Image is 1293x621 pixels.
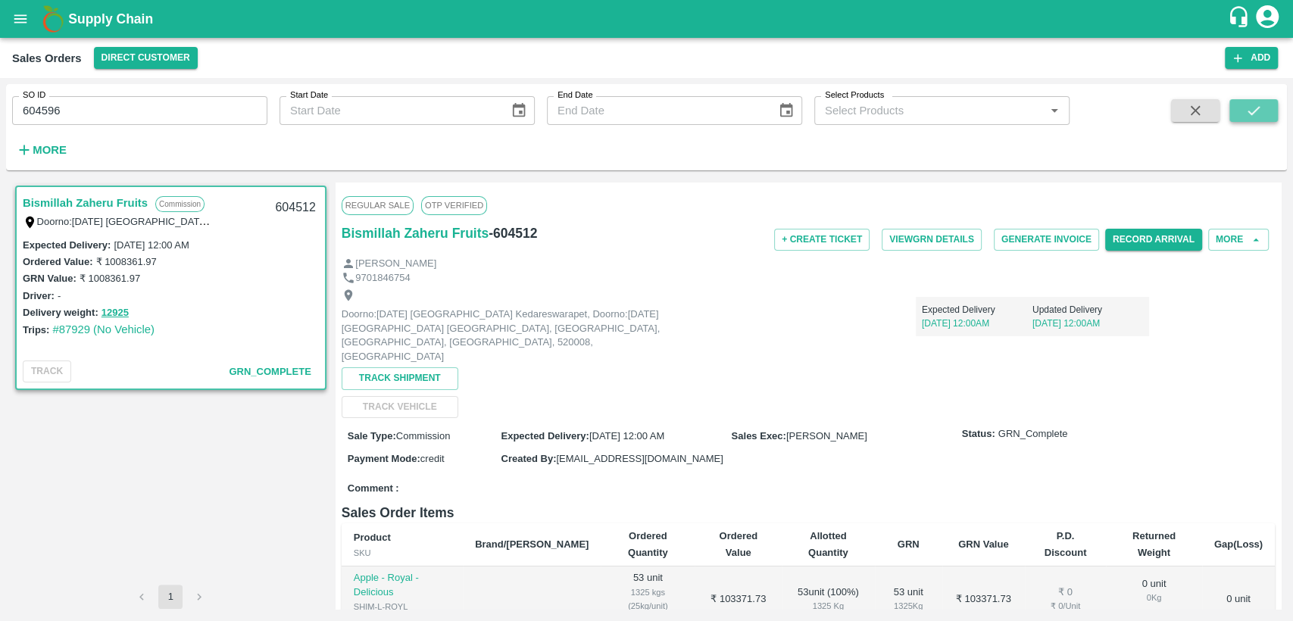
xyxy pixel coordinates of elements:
p: Commission [155,196,205,212]
span: credit [420,453,445,464]
div: Sales Orders [12,48,82,68]
label: [DATE] 12:00 AM [114,239,189,251]
label: - [58,290,61,301]
a: Bismillah Zaheru Fruits [23,193,148,213]
input: Select Products [819,101,1040,120]
div: 53 unit [887,585,930,613]
b: Gap(Loss) [1214,538,1263,550]
label: Delivery weight: [23,307,98,318]
span: [PERSON_NAME] [786,430,867,442]
div: ₹ 0 [1037,585,1094,600]
button: page 1 [158,585,183,609]
div: 604512 [266,190,324,226]
p: [PERSON_NAME] [355,257,436,271]
h6: - 604512 [489,223,537,244]
label: Payment Mode : [348,453,420,464]
label: GRN Value: [23,273,77,284]
span: GRN_Complete [998,427,1068,442]
b: Brand/[PERSON_NAME] [475,538,589,550]
b: Ordered Value [719,530,757,558]
button: + Create Ticket [774,229,870,251]
div: 1325 Kg [887,599,930,613]
div: 0 Kg [1118,591,1189,604]
strong: More [33,144,67,156]
p: Updated Delivery [1032,303,1143,317]
span: GRN_Complete [229,366,311,377]
label: Expected Delivery : [501,430,589,442]
button: Generate Invoice [994,229,1099,251]
h6: Sales Order Items [342,502,1275,523]
b: P.D. Discount [1045,530,1087,558]
label: Start Date [290,89,328,101]
span: OTP VERIFIED [421,196,487,214]
span: Regular Sale [342,196,414,214]
label: ₹ 1008361.97 [95,256,156,267]
button: Choose date [504,96,533,125]
button: Track Shipment [342,367,458,389]
span: [DATE] 12:00 AM [589,430,664,442]
button: Open [1045,101,1064,120]
input: Start Date [280,96,498,125]
label: Status: [962,427,995,442]
p: [DATE] 12:00AM [1032,317,1143,330]
label: Select Products [825,89,884,101]
input: End Date [547,96,766,125]
input: Enter SO ID [12,96,267,125]
a: Bismillah Zaheru Fruits [342,223,489,244]
b: Supply Chain [68,11,153,27]
label: Doorno:[DATE] [GEOGRAPHIC_DATA] Kedareswarapet, Doorno:[DATE] [GEOGRAPHIC_DATA] [GEOGRAPHIC_DATA]... [37,215,1035,227]
p: Expected Delivery [922,303,1032,317]
div: account of current user [1254,3,1281,35]
label: Expected Delivery : [23,239,111,251]
b: GRN Value [958,538,1008,550]
nav: pagination navigation [127,585,214,609]
button: ViewGRN Details [882,229,982,251]
img: logo [38,4,68,34]
label: Created By : [501,453,556,464]
b: Product [354,532,391,543]
label: Driver: [23,290,55,301]
p: Doorno:[DATE] [GEOGRAPHIC_DATA] Kedareswarapet, Doorno:[DATE] [GEOGRAPHIC_DATA] [GEOGRAPHIC_DATA]... [342,307,682,364]
div: SKU [354,546,451,560]
b: Ordered Quantity [628,530,668,558]
button: More [1208,229,1269,251]
button: open drawer [3,2,38,36]
label: ₹ 1008361.97 [80,273,140,284]
label: Ordered Value: [23,256,92,267]
div: ₹ 0 / Unit [1037,599,1094,613]
label: Trips: [23,324,49,335]
b: GRN [898,538,920,550]
div: SHIM-L-ROYL [354,600,451,613]
p: [DATE] 12:00AM [922,317,1032,330]
div: 1325 kgs (25kg/unit) [613,585,682,613]
button: Record Arrival [1105,229,1202,251]
b: Allotted Quantity [808,530,848,558]
label: End Date [557,89,592,101]
a: #87929 (No Vehicle) [52,323,155,335]
span: [EMAIL_ADDRESS][DOMAIN_NAME] [556,453,723,464]
span: Commission [396,430,451,442]
div: 1325 Kg [794,599,862,613]
label: SO ID [23,89,45,101]
p: 9701846754 [355,271,410,286]
div: customer-support [1227,5,1254,33]
label: Comment : [348,482,399,496]
button: More [12,137,70,163]
button: Choose date [772,96,801,125]
button: 12925 [102,304,129,322]
div: 53 unit ( 100 %) [794,585,862,613]
button: Add [1225,47,1278,69]
label: Sale Type : [348,430,396,442]
button: Select DC [94,47,198,69]
p: Apple - Royal - Delicious [354,571,451,599]
a: Supply Chain [68,8,1227,30]
b: Returned Weight [1132,530,1176,558]
label: Sales Exec : [732,430,786,442]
